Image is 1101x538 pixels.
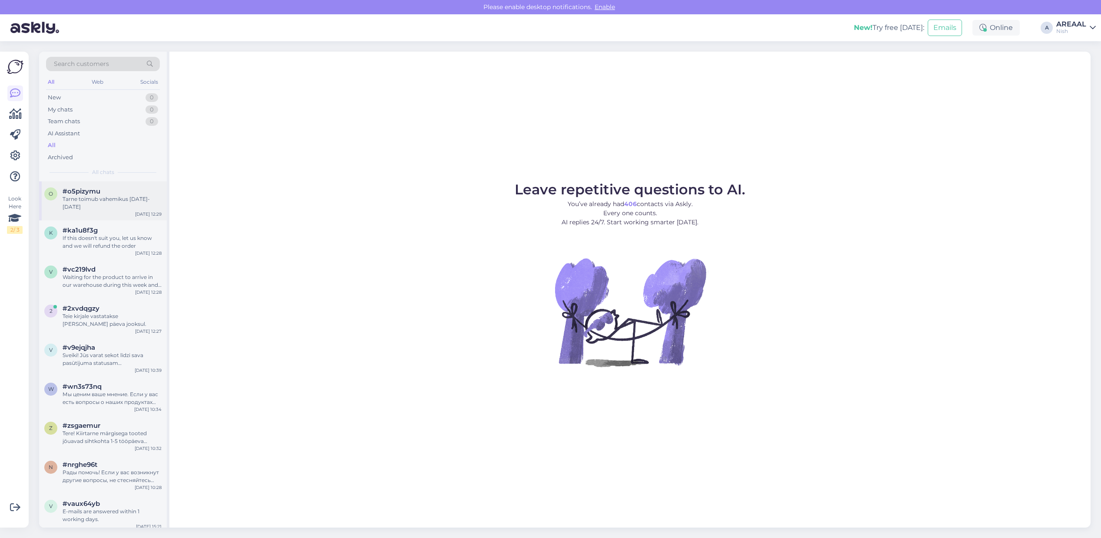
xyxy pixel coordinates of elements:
[48,141,56,150] div: All
[135,328,162,335] div: [DATE] 12:27
[48,386,54,392] span: w
[92,168,114,176] span: All chats
[515,200,745,227] p: You’ve already had contacts via Askly. Every one counts. AI replies 24/7. Start working smarter [...
[48,129,80,138] div: AI Assistant
[134,406,162,413] div: [DATE] 10:34
[63,312,162,328] div: Teie kirjale vastatakse [PERSON_NAME] päeva jooksul.
[7,195,23,234] div: Look Here
[49,425,53,431] span: z
[972,20,1020,36] div: Online
[63,508,162,523] div: E-mails are answered within 1 working days.
[624,200,637,208] b: 406
[63,469,162,484] div: Рады помочь! Если у вас возникнут другие вопросы, не стесняйтесь обращаться.
[854,23,924,33] div: Try free [DATE]:
[48,105,73,114] div: My chats
[1056,21,1086,28] div: AREAAL
[63,266,96,273] span: #vc219lvd
[1056,28,1086,35] div: Nish
[135,367,162,374] div: [DATE] 10:39
[854,23,873,32] b: New!
[90,76,105,88] div: Web
[515,181,745,198] span: Leave repetitive questions to AI.
[928,20,962,36] button: Emails
[63,390,162,406] div: Мы ценим ваше мнение. Если у вас есть вопросы о наших продуктах или ценах, мы готовы помочь.
[135,484,162,491] div: [DATE] 10:28
[49,269,53,275] span: v
[63,383,102,390] span: #wn3s73nq
[135,289,162,295] div: [DATE] 12:28
[63,351,162,367] div: Sveiki! Jūs varat sekot līdzi sava pasūtījuma statusam pašapkalpošanās lapā "Pasūtījuma izsekošan...
[63,430,162,445] div: Tere! Kiirtarne märgisega tooted jõuavad sihtkohta 1-5 tööpäeva jooksul. Ilma märgiseta laosoleva...
[63,422,100,430] span: #zsgaemur
[48,93,61,102] div: New
[63,500,100,508] span: #vaux64yb
[145,117,158,126] div: 0
[136,523,162,530] div: [DATE] 15:21
[49,230,53,236] span: k
[50,308,53,314] span: 2
[7,226,23,234] div: 2 / 3
[49,347,53,353] span: v
[63,187,100,195] span: #o5pizymu
[135,445,162,452] div: [DATE] 10:32
[139,76,160,88] div: Socials
[63,344,95,351] span: #v9ejqjha
[48,117,80,126] div: Team chats
[145,93,158,102] div: 0
[49,464,53,470] span: n
[63,273,162,289] div: Waiting for the product to arrive in our warehouse during this week and after that the order will...
[63,461,97,469] span: #nrghe96t
[145,105,158,114] div: 0
[63,195,162,211] div: Tarne toimub vahemikus [DATE]-[DATE]
[63,226,98,234] span: #ka1u8f3g
[63,234,162,250] div: If this doesn't suit you, let us know and we will refund the order
[135,211,162,217] div: [DATE] 12:29
[63,305,99,312] span: #2xvdqgzy
[552,234,708,390] img: No Chat active
[1041,22,1053,34] div: A
[135,250,162,256] div: [DATE] 12:28
[48,153,73,162] div: Archived
[49,503,53,509] span: v
[54,59,109,69] span: Search customers
[1056,21,1096,35] a: AREAALNish
[49,190,53,197] span: o
[46,76,56,88] div: All
[592,3,618,11] span: Enable
[7,59,23,75] img: Askly Logo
